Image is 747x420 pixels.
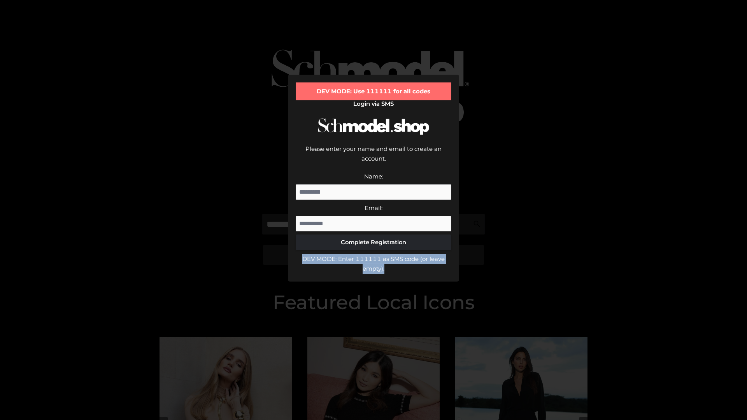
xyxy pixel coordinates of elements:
button: Complete Registration [296,234,451,250]
h2: Login via SMS [296,100,451,107]
label: Email: [365,204,382,212]
div: DEV MODE: Enter 111111 as SMS code (or leave empty). [296,254,451,274]
div: DEV MODE: Use 111111 for all codes [296,82,451,100]
label: Name: [364,173,383,180]
div: Please enter your name and email to create an account. [296,144,451,171]
img: Schmodel Logo [315,111,432,142]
